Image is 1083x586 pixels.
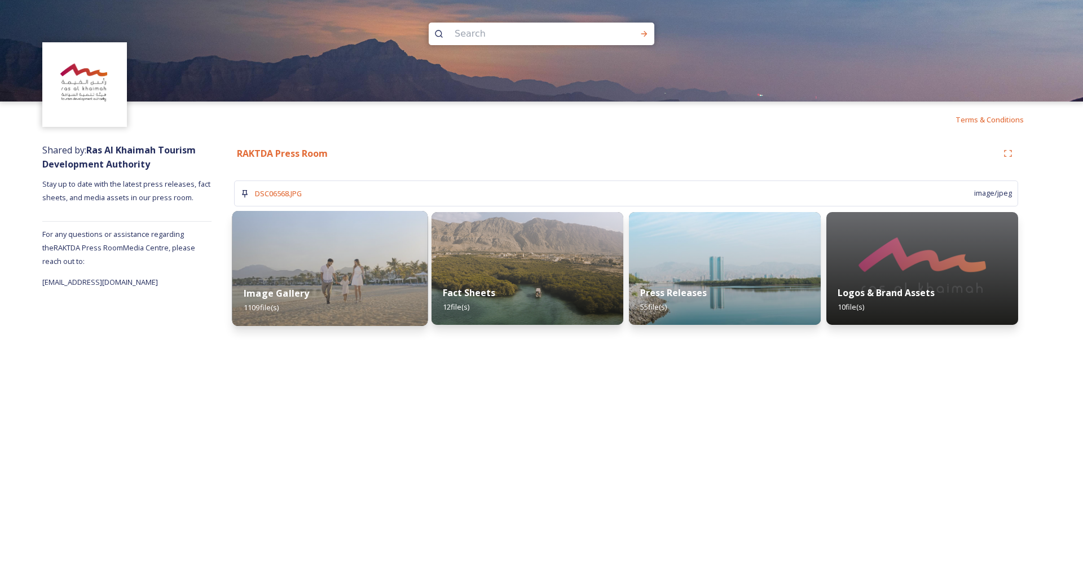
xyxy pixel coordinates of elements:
[255,188,302,199] span: DSC06568.JPG
[974,188,1012,199] span: image/jpeg
[232,211,428,326] img: f5718702-a796-4956-8276-a74f38c09c52.jpg
[956,114,1024,125] span: Terms & Conditions
[42,179,212,202] span: Stay up to date with the latest press releases, fact sheets, and media assets in our press room.
[826,212,1018,325] img: 41d62023-764c-459e-a281-54ac939b3615.jpg
[640,287,707,299] strong: Press Releases
[443,287,495,299] strong: Fact Sheets
[640,302,667,312] span: 55 file(s)
[42,277,158,287] span: [EMAIL_ADDRESS][DOMAIN_NAME]
[956,113,1041,126] a: Terms & Conditions
[432,212,623,325] img: f0db2a41-4a96-4f71-8a17-3ff40b09c344.jpg
[443,302,469,312] span: 12 file(s)
[42,144,196,170] strong: Ras Al Khaimah Tourism Development Authority
[44,44,126,126] img: Logo_RAKTDA_RGB-01.png
[237,147,328,160] strong: RAKTDA Press Room
[449,21,604,46] input: Search
[838,302,864,312] span: 10 file(s)
[629,212,821,325] img: 013902d9-e17a-4d5b-8969-017c03a407ea.jpg
[244,287,309,299] strong: Image Gallery
[838,287,935,299] strong: Logos & Brand Assets
[255,187,302,200] a: DSC06568.JPG
[42,144,196,170] span: Shared by:
[42,229,195,266] span: For any questions or assistance regarding the RAKTDA Press Room Media Centre, please reach out to:
[244,302,279,312] span: 1109 file(s)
